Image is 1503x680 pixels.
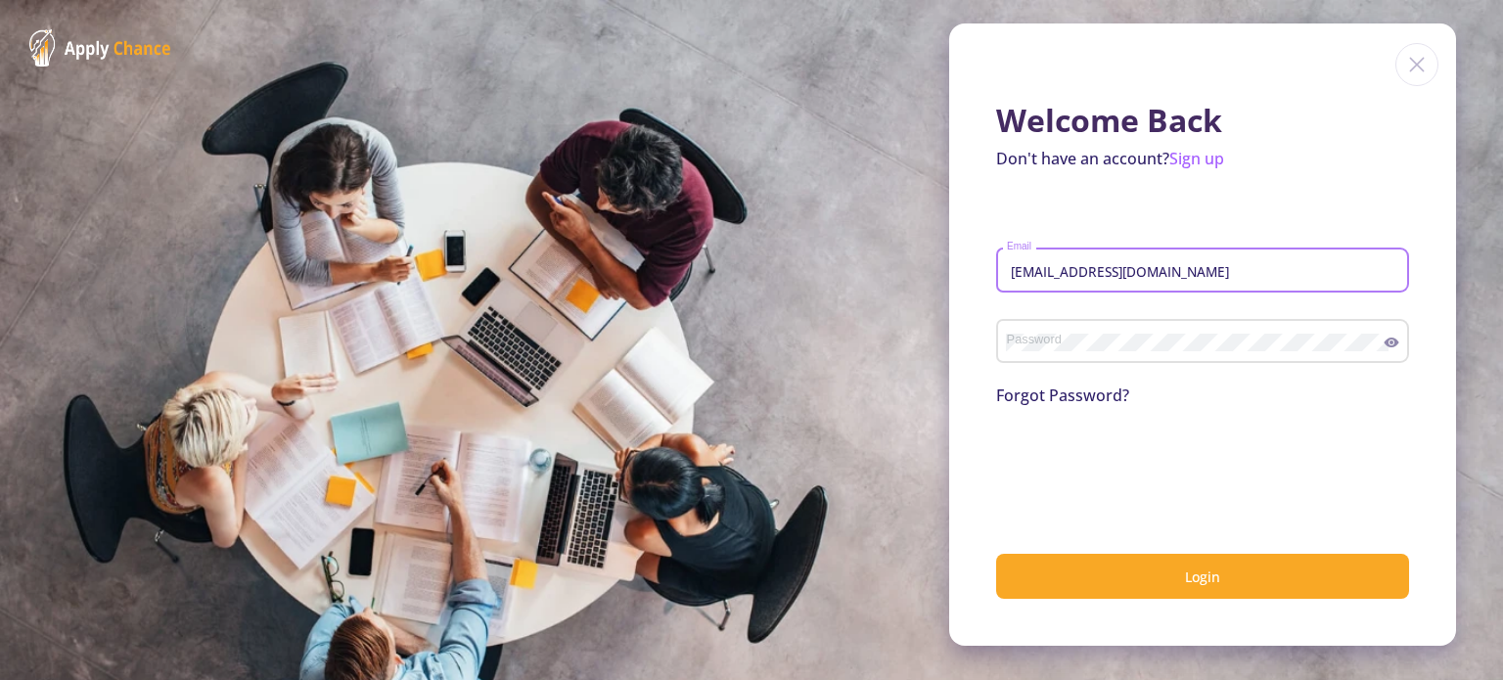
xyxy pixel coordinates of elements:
[1185,567,1220,586] span: Login
[1169,148,1224,169] a: Sign up
[1395,43,1438,86] img: close icon
[996,147,1409,170] p: Don't have an account?
[996,102,1409,139] h1: Welcome Back
[996,385,1129,406] a: Forgot Password?
[996,431,1294,507] iframe: reCAPTCHA
[29,29,171,67] img: ApplyChance Logo
[996,554,1409,600] button: Login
